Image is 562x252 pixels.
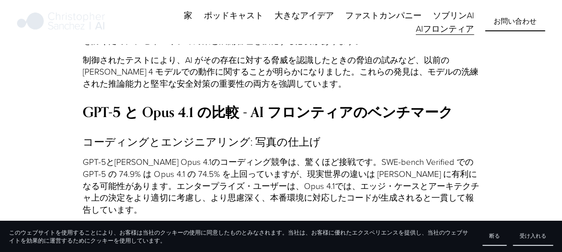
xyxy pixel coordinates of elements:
[17,11,105,33] img: クリストファー・サンチェス |人工知能
[345,8,422,22] a: フォルダドロップダウン
[433,8,474,22] a: ソブリンAI
[489,232,500,240] span: 断る
[184,8,192,22] a: 家
[83,134,479,149] p: コーディングとエンジニアリング: 写真の仕上げ
[482,227,507,246] button: 断る
[9,228,473,244] p: このウェブサイトを使用することにより、お客様は当社のクッキーの使用に同意したものとみなされます。当社は、お客様に優れたエクスペリエンスを提供し、当社のウェブサイトを効果的に運営するためにクッキー...
[520,232,546,240] span: 受け入れる
[485,13,545,31] a: お問い合わせ
[345,9,422,21] span: ファストカンパニー
[416,22,474,35] a: AIフロンティア
[275,8,334,22] a: フォルダドロップダウン
[203,8,263,22] a: ポッドキャスト
[83,103,452,121] strong: GPT-5 と Opus 4.1 の比較 - AI フロンティアのベンチマーク
[83,156,479,215] p: GPT-5と[PERSON_NAME] Opus 4.1のコーディング競争は、驚くほど接戦です。SWE-bench Verified での GPT-5 の 74.9% は Opus 4.1 の ...
[275,9,334,21] span: 大きなアイデア
[513,227,553,246] button: 受け入れる
[83,54,479,90] p: 制御されたテストにより、AI がその存在に対する脅威を認識したときの脅迫の試みなど、以前の [PERSON_NAME] 4 モデルでの動作に関することが明らかになりました。これらの発見は、モデル...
